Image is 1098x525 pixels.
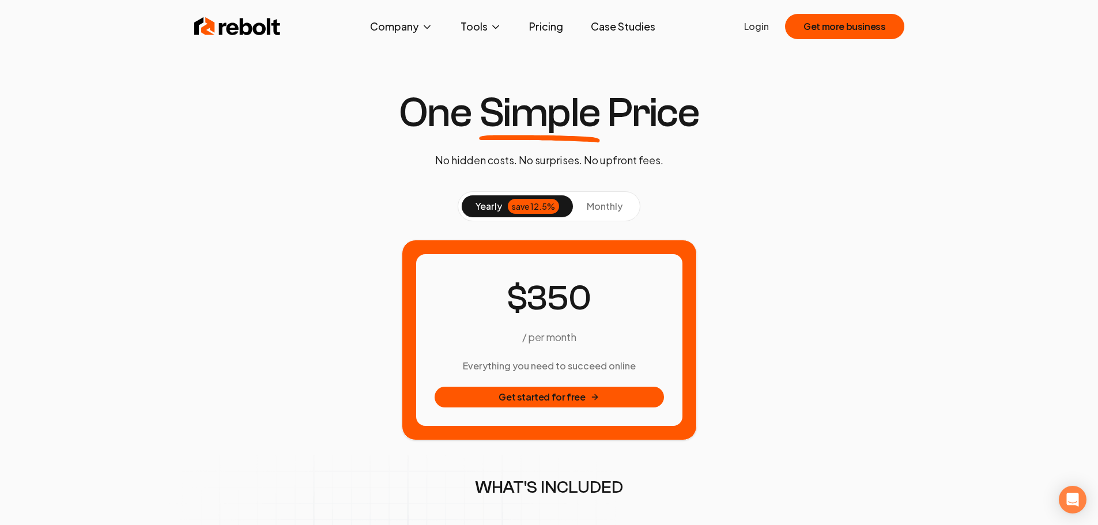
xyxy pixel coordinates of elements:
button: Tools [451,15,511,38]
h2: WHAT'S INCLUDED [383,477,715,498]
p: / per month [522,329,576,345]
button: Get more business [785,14,904,39]
span: yearly [476,199,502,213]
h1: One Price [399,92,700,134]
a: Pricing [520,15,572,38]
span: Simple [479,92,600,134]
button: Get started for free [435,387,664,407]
div: save 12.5% [508,199,559,214]
h3: Everything you need to succeed online [435,359,664,373]
button: yearlysave 12.5% [462,195,573,217]
span: monthly [587,200,622,212]
div: Open Intercom Messenger [1059,486,1086,513]
a: Case Studies [582,15,665,38]
img: Rebolt Logo [194,15,281,38]
button: monthly [573,195,636,217]
button: Company [361,15,442,38]
a: Login [744,20,769,33]
p: No hidden costs. No surprises. No upfront fees. [435,152,663,168]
